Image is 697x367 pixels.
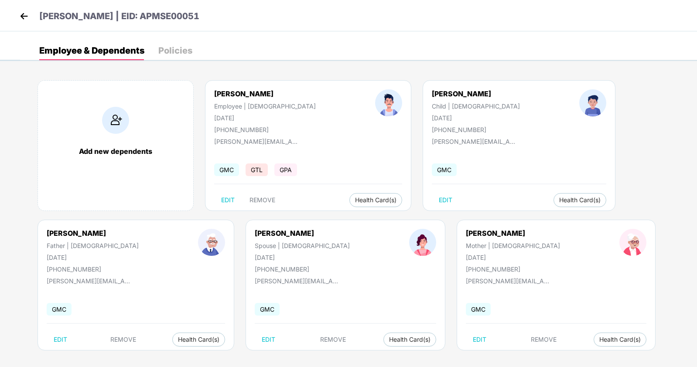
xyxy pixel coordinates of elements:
[249,197,275,204] span: REMOVE
[54,336,67,343] span: EDIT
[432,138,519,145] div: [PERSON_NAME][EMAIL_ADDRESS][DOMAIN_NAME]
[594,333,646,347] button: Health Card(s)
[214,138,301,145] div: [PERSON_NAME][EMAIL_ADDRESS][DOMAIN_NAME]
[313,333,353,347] button: REMOVE
[246,163,268,176] span: GTL
[39,10,199,23] p: [PERSON_NAME] | EID: APMSE00051
[432,126,520,133] div: [PHONE_NUMBER]
[389,337,430,342] span: Health Card(s)
[466,242,560,249] div: Mother | [DEMOGRAPHIC_DATA]
[579,89,606,116] img: profileImage
[158,46,192,55] div: Policies
[214,114,316,122] div: [DATE]
[432,114,520,122] div: [DATE]
[255,333,282,347] button: EDIT
[221,197,235,204] span: EDIT
[39,46,144,55] div: Employee & Dependents
[432,102,520,110] div: Child | [DEMOGRAPHIC_DATA]
[255,254,350,261] div: [DATE]
[599,337,641,342] span: Health Card(s)
[255,229,350,238] div: [PERSON_NAME]
[524,333,564,347] button: REMOVE
[110,336,136,343] span: REMOVE
[214,102,316,110] div: Employee | [DEMOGRAPHIC_DATA]
[214,126,316,133] div: [PHONE_NUMBER]
[243,193,282,207] button: REMOVE
[432,89,520,98] div: [PERSON_NAME]
[559,198,601,202] span: Health Card(s)
[214,89,316,98] div: [PERSON_NAME]
[466,265,560,273] div: [PHONE_NUMBER]
[47,265,139,273] div: [PHONE_NUMBER]
[255,303,280,316] span: GMC
[262,336,275,343] span: EDIT
[47,147,184,156] div: Add new dependents
[466,303,491,316] span: GMC
[47,242,139,249] div: Father | [DEMOGRAPHIC_DATA]
[466,254,560,261] div: [DATE]
[439,197,452,204] span: EDIT
[375,89,402,116] img: profileImage
[178,337,219,342] span: Health Card(s)
[466,333,493,347] button: EDIT
[409,229,436,256] img: profileImage
[466,229,560,238] div: [PERSON_NAME]
[432,193,459,207] button: EDIT
[619,229,646,256] img: profileImage
[102,107,129,134] img: addIcon
[553,193,606,207] button: Health Card(s)
[214,193,242,207] button: EDIT
[47,277,134,285] div: [PERSON_NAME][EMAIL_ADDRESS][DOMAIN_NAME]
[47,333,74,347] button: EDIT
[383,333,436,347] button: Health Card(s)
[172,333,225,347] button: Health Card(s)
[198,229,225,256] img: profileImage
[47,254,139,261] div: [DATE]
[255,265,350,273] div: [PHONE_NUMBER]
[466,277,553,285] div: [PERSON_NAME][EMAIL_ADDRESS][DOMAIN_NAME]
[103,333,143,347] button: REMOVE
[355,198,396,202] span: Health Card(s)
[531,336,557,343] span: REMOVE
[349,193,402,207] button: Health Card(s)
[17,10,31,23] img: back
[255,242,350,249] div: Spouse | [DEMOGRAPHIC_DATA]
[47,303,72,316] span: GMC
[255,277,342,285] div: [PERSON_NAME][EMAIL_ADDRESS][DOMAIN_NAME]
[320,336,346,343] span: REMOVE
[214,163,239,176] span: GMC
[274,163,297,176] span: GPA
[432,163,457,176] span: GMC
[47,229,139,238] div: [PERSON_NAME]
[473,336,486,343] span: EDIT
